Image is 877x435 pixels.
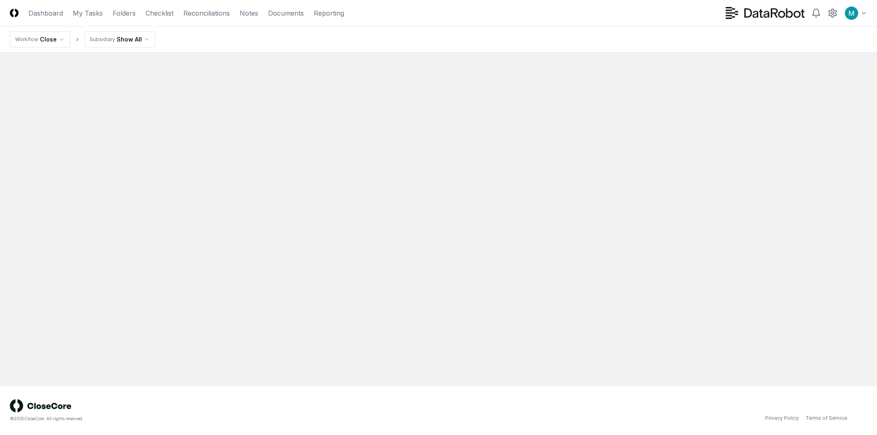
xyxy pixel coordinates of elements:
[146,8,174,18] a: Checklist
[10,9,19,17] img: Logo
[765,414,799,422] a: Privacy Policy
[240,8,258,18] a: Notes
[73,8,103,18] a: My Tasks
[28,8,63,18] a: Dashboard
[314,8,344,18] a: Reporting
[805,414,847,422] a: Terms of Service
[726,7,805,19] img: DataRobot logo
[845,7,858,20] img: ACg8ocIk6UVBSJ1Mh_wKybhGNOx8YD4zQOa2rDZHjRd5UfivBFfoWA=s96-c
[10,31,155,48] nav: breadcrumb
[268,8,304,18] a: Documents
[10,399,72,412] img: logo
[183,8,230,18] a: Reconciliations
[15,36,38,43] div: Workflow
[113,8,136,18] a: Folders
[90,36,115,43] div: Subsidiary
[10,416,439,422] div: © 2025 CloseCore. All rights reserved.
